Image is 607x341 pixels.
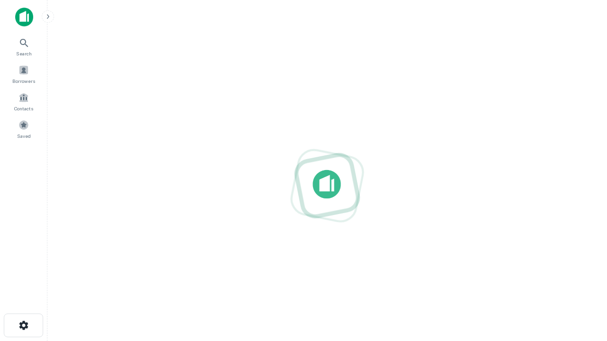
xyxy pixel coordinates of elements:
a: Search [3,34,45,59]
a: Saved [3,116,45,142]
img: capitalize-icon.png [15,8,33,27]
span: Contacts [14,105,33,112]
a: Contacts [3,89,45,114]
span: Saved [17,132,31,140]
a: Borrowers [3,61,45,87]
span: Search [16,50,32,57]
span: Borrowers [12,77,35,85]
iframe: Chat Widget [560,265,607,311]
